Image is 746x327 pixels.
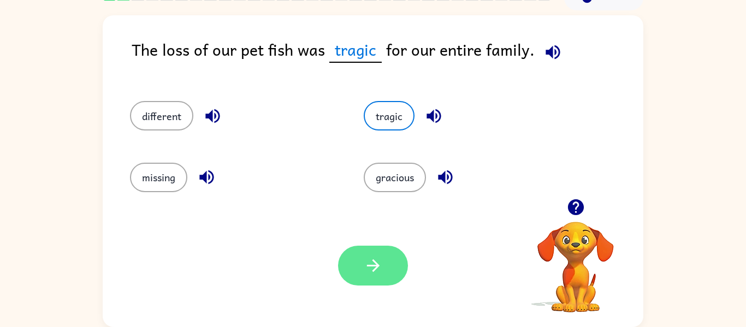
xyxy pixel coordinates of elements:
[521,205,630,314] video: Your browser must support playing .mp4 files to use Literably. Please try using another browser.
[329,37,382,63] span: tragic
[130,163,187,192] button: missing
[130,101,193,130] button: different
[364,101,415,130] button: tragic
[132,37,643,79] div: The loss of our pet fish was for our entire family.
[364,163,426,192] button: gracious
